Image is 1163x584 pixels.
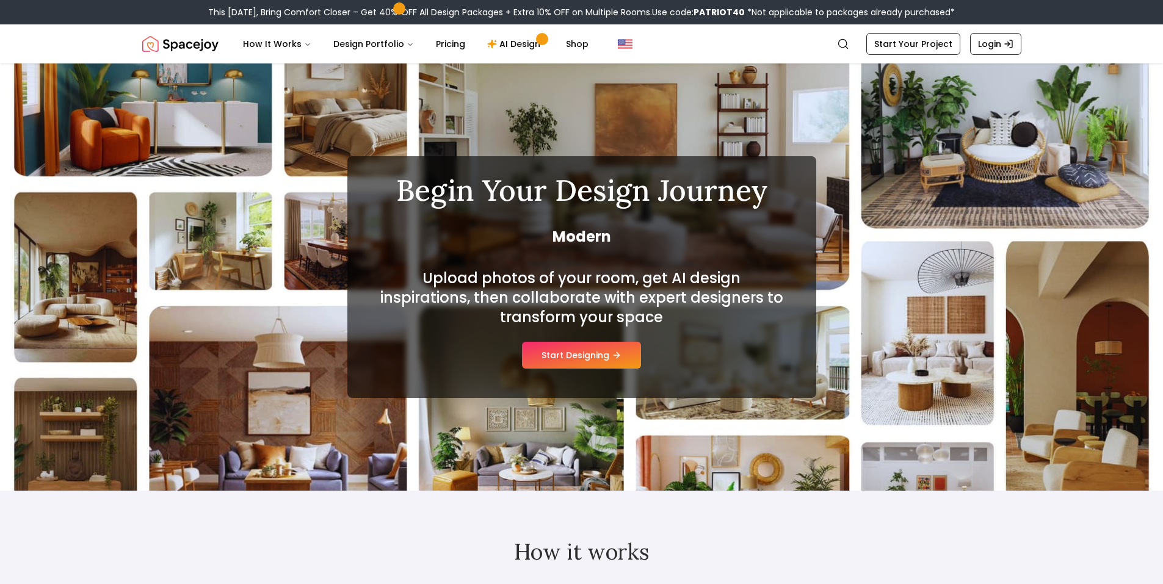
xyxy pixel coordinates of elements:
img: United States [618,37,632,51]
button: How It Works [233,32,321,56]
span: Modern [377,227,787,247]
b: PATRIOT40 [694,6,745,18]
a: Login [970,33,1021,55]
div: This [DATE], Bring Comfort Closer – Get 40% OFF All Design Packages + Extra 10% OFF on Multiple R... [208,6,955,18]
a: Start Your Project [866,33,960,55]
button: Start Designing [522,342,641,369]
nav: Global [142,24,1021,63]
a: Pricing [426,32,475,56]
h1: Begin Your Design Journey [377,176,787,205]
nav: Main [233,32,598,56]
a: Shop [556,32,598,56]
span: Use code: [652,6,745,18]
span: *Not applicable to packages already purchased* [745,6,955,18]
a: Spacejoy [142,32,219,56]
a: AI Design [477,32,554,56]
h2: Upload photos of your room, get AI design inspirations, then collaborate with expert designers to... [377,269,787,327]
img: Spacejoy Logo [142,32,219,56]
button: Design Portfolio [324,32,424,56]
h2: How it works [211,539,953,564]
